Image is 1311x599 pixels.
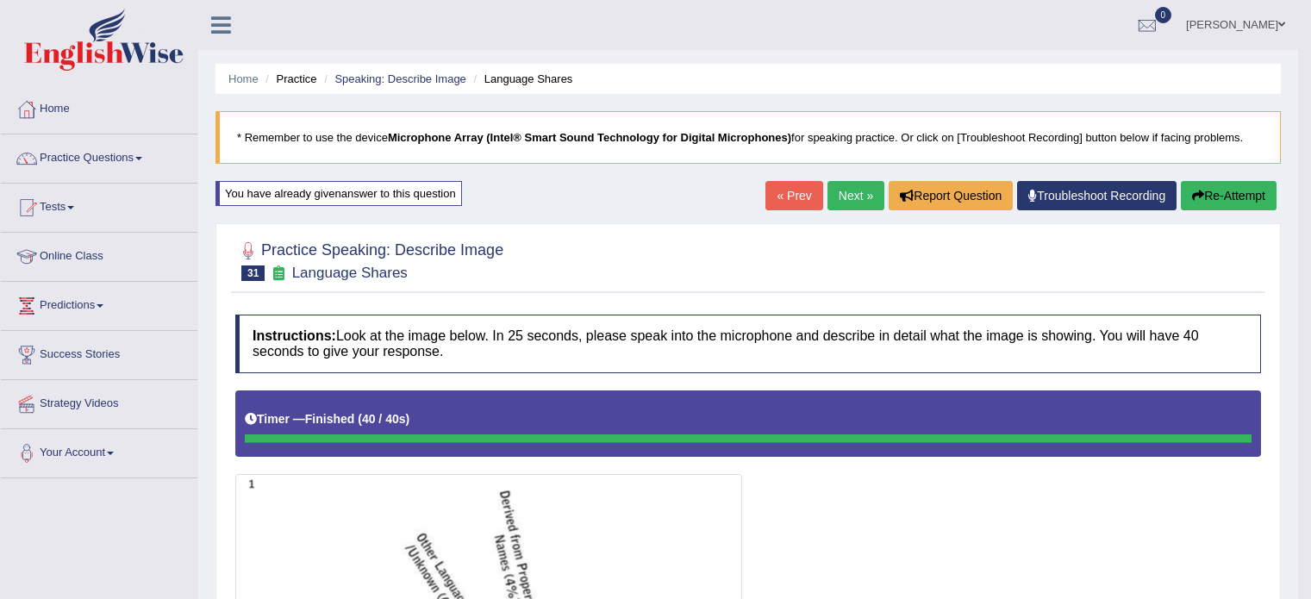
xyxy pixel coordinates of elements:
li: Practice [261,71,316,87]
a: Home [228,72,259,85]
h4: Look at the image below. In 25 seconds, please speak into the microphone and describe in detail w... [235,315,1261,372]
a: Online Class [1,233,197,276]
h2: Practice Speaking: Describe Image [235,238,503,281]
button: Report Question [889,181,1013,210]
b: Instructions: [253,328,336,343]
b: ) [406,412,410,426]
a: Your Account [1,429,197,472]
span: 0 [1155,7,1172,23]
b: Microphone Array (Intel® Smart Sound Technology for Digital Microphones) [388,131,791,144]
li: Language Shares [469,71,572,87]
b: Finished [305,412,355,426]
div: You have already given answer to this question [215,181,462,206]
small: Exam occurring question [269,265,287,282]
b: 40 / 40s [362,412,406,426]
a: Success Stories [1,331,197,374]
button: Re-Attempt [1181,181,1277,210]
a: Next » [827,181,884,210]
small: Language Shares [292,265,408,281]
span: 31 [241,265,265,281]
a: Strategy Videos [1,380,197,423]
a: Practice Questions [1,134,197,178]
a: « Prev [765,181,822,210]
a: Tests [1,184,197,227]
h5: Timer — [245,413,409,426]
a: Home [1,85,197,128]
blockquote: * Remember to use the device for speaking practice. Or click on [Troubleshoot Recording] button b... [215,111,1281,164]
a: Predictions [1,282,197,325]
a: Speaking: Describe Image [334,72,465,85]
a: Troubleshoot Recording [1017,181,1177,210]
b: ( [358,412,362,426]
